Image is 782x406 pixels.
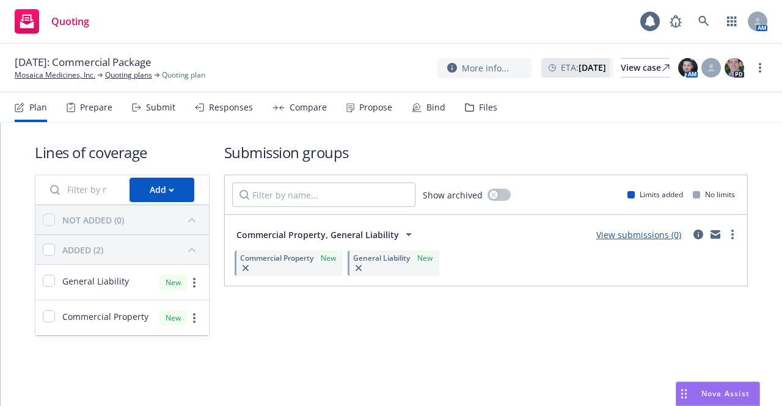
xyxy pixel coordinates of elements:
strong: [DATE] [579,62,606,73]
div: Prepare [80,103,112,112]
div: Drag to move [676,382,692,405]
span: General Liability [62,275,129,288]
span: ETA : [561,61,606,74]
div: Submit [146,103,175,112]
a: more [187,275,202,290]
a: View submissions (0) [596,229,681,241]
button: ADDED (2) [62,240,202,259]
a: View case [621,58,670,78]
a: mail [708,227,723,242]
a: more [187,311,202,325]
button: NOT ADDED (0) [62,210,202,230]
span: Quoting plan [162,70,205,81]
div: Compare [290,103,327,112]
button: Add [130,178,194,202]
img: photo [725,58,744,78]
button: Commercial Property, General Liability [232,222,420,247]
div: Plan [29,103,47,112]
span: General Liability [353,253,410,263]
a: Quoting [10,4,94,38]
span: Commercial Property, General Liability [236,228,399,241]
div: Responses [209,103,253,112]
span: [DATE]: Commercial Package [15,55,152,70]
div: New [415,253,435,263]
span: More info... [462,62,509,74]
div: View case [621,59,670,77]
h1: Submission groups [224,142,748,162]
span: Nova Assist [701,388,750,399]
a: more [753,60,767,75]
a: Report a Bug [663,9,688,34]
button: More info... [437,58,532,78]
div: New [318,253,338,263]
div: Limits added [627,189,683,200]
input: Filter by name... [43,178,122,202]
div: New [159,275,187,290]
a: Search [692,9,716,34]
span: Commercial Property [240,253,313,263]
a: Mosaica Medicines, Inc. [15,70,95,81]
span: Show archived [423,189,483,201]
div: NOT ADDED (0) [62,214,124,227]
a: Quoting plans [105,70,152,81]
div: Files [479,103,497,112]
div: Propose [359,103,392,112]
div: No limits [693,189,735,200]
div: Add [150,178,174,201]
div: ADDED (2) [62,244,103,256]
span: Commercial Property [62,310,148,323]
h1: Lines of coverage [35,142,210,162]
input: Filter by name... [232,183,415,207]
div: New [159,310,187,325]
div: Bind [426,103,445,112]
img: photo [678,58,698,78]
a: more [725,227,740,242]
a: Switch app [720,9,744,34]
button: Nova Assist [676,382,760,406]
a: circleInformation [691,227,706,242]
span: Quoting [51,16,89,26]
